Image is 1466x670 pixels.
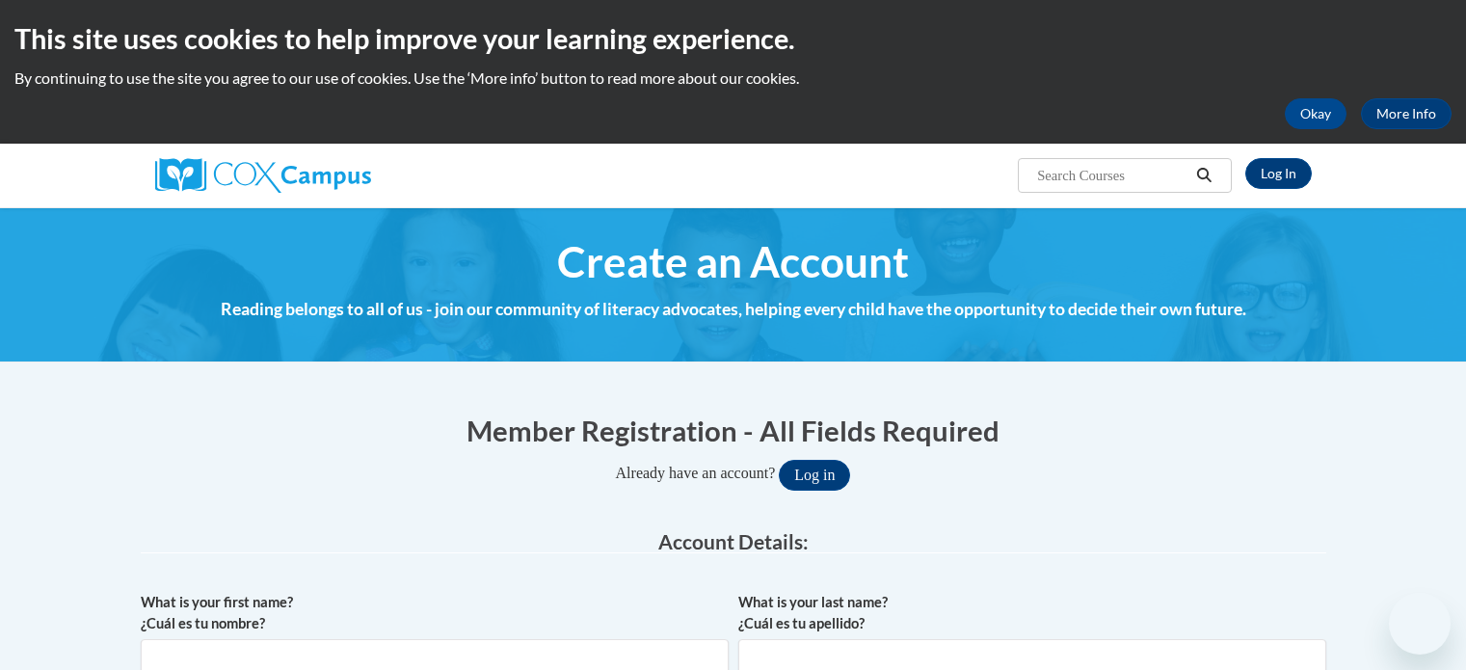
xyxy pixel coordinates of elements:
span: Already have an account? [616,465,776,481]
button: Log in [779,460,850,491]
img: Cox Campus [155,158,371,193]
button: Okay [1285,98,1346,129]
button: Search [1189,164,1218,187]
input: Search Courses [1035,164,1189,187]
label: What is your first name? ¿Cuál es tu nombre? [141,592,729,634]
h2: This site uses cookies to help improve your learning experience. [14,19,1452,58]
a: More Info [1361,98,1452,129]
label: What is your last name? ¿Cuál es tu apellido? [738,592,1326,634]
span: Account Details: [658,529,809,553]
iframe: Button to launch messaging window [1389,593,1451,655]
h1: Member Registration - All Fields Required [141,411,1326,450]
h4: Reading belongs to all of us - join our community of literacy advocates, helping every child have... [141,297,1326,322]
p: By continuing to use the site you agree to our use of cookies. Use the ‘More info’ button to read... [14,67,1452,89]
a: Log In [1245,158,1312,189]
span: Create an Account [557,236,909,287]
